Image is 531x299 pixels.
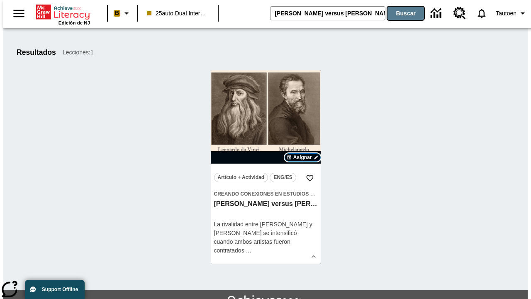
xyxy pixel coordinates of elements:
span: … [246,247,252,254]
button: Buscar [387,7,424,20]
button: Añadir a mis Favoritas [302,171,317,186]
span: Creando conexiones en Estudios Sociales [214,191,336,197]
span: ENG/ES [273,173,292,182]
button: Boost El color de la clase es melocotón. Cambiar el color de la clase. [110,6,135,21]
span: Asignar [293,154,312,161]
span: Artículo + Actividad [218,173,265,182]
span: Support Offline [42,287,78,292]
h1: Resultados [17,48,56,57]
button: Artículo + Actividad [214,173,268,182]
div: lesson details [211,70,321,264]
button: Abrir el menú lateral [7,1,31,26]
input: Buscar campo [270,7,385,20]
button: Support Offline [25,280,85,299]
a: Notificaciones [471,2,492,24]
h3: Miguel Ángel versus Leonardo [214,200,317,208]
button: Ver más [307,250,320,263]
span: B [115,8,119,18]
span: 25auto Dual International [147,9,209,18]
span: Edición de NJ [58,20,90,25]
button: Asignar Elegir fechas [285,153,321,162]
span: Lecciones : 1 [63,48,94,57]
a: Centro de información [426,2,448,25]
a: Centro de recursos, Se abrirá en una pestaña nueva. [448,2,471,25]
span: Tautoen [496,9,516,18]
button: ENG/ES [270,173,296,182]
div: La rivalidad entre [PERSON_NAME] y [PERSON_NAME] se intensificó cuando ambos artistas fueron cont... [214,220,317,255]
div: Portada [36,3,90,25]
span: Tema: Creando conexiones en Estudios Sociales/Historia universal II [214,189,317,198]
button: Perfil/Configuración [492,6,531,21]
a: Portada [36,4,90,20]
